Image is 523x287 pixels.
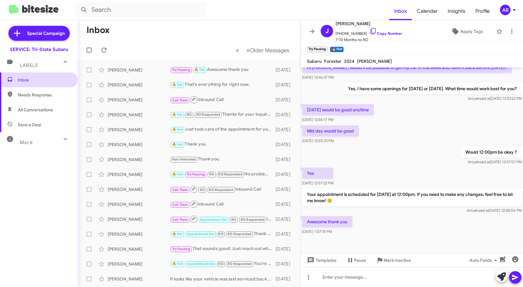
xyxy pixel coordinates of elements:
[10,46,68,53] div: SERVICE: Tri-State Subaru
[75,2,206,17] input: Search
[460,146,522,158] p: Would 12:00pm be okay ?
[302,62,512,73] p: Hi [PERSON_NAME] , would it be possible to get my car in this week and have it back before [DATE]?
[18,122,41,128] span: Save a Deal
[275,82,295,88] div: [DATE]
[342,255,371,266] button: Pause
[108,276,170,282] div: [PERSON_NAME]
[108,112,170,118] div: [PERSON_NAME]
[301,255,342,266] button: Templates
[87,25,110,35] h1: Inbox
[170,156,275,163] div: Thank you
[467,208,522,213] span: Aniyah [DATE] 12:58:06 PM
[412,2,443,20] span: Calendar
[479,160,490,164] span: said at
[336,37,402,43] span: 7-10 Months no RO
[170,260,275,267] div: You're welcome! If you have any other questions or need further assistance, feel free to ask. 🙂
[275,171,295,178] div: [DATE]
[479,96,490,101] span: said at
[307,47,327,52] small: Try Pausing
[172,247,190,251] span: Try Pausing
[469,255,499,266] span: Auto Fields
[232,44,293,57] nav: Page navigation example
[336,27,402,37] span: [PHONE_NUMBER]
[302,117,333,122] span: [DATE] 12:55:17 PM
[302,216,352,227] p: Awesome thank you
[275,261,295,267] div: [DATE]
[194,68,205,72] span: 🔥 Hot
[246,46,250,54] span: »
[218,232,223,236] span: RO
[460,26,483,37] span: Apply Tags
[275,97,295,103] div: [DATE]
[241,218,265,222] span: RO Responded
[18,107,53,113] span: All Conversations
[468,160,522,164] span: Aniyah [DATE] 12:57:01 PM
[302,229,332,234] span: [DATE] 1:07:18 PM
[357,58,392,64] span: [PERSON_NAME]
[275,127,295,133] div: [DATE]
[172,98,188,102] span: Call Them
[172,188,188,192] span: Call Them
[108,231,170,237] div: [PERSON_NAME]
[275,112,295,118] div: [DATE]
[170,200,275,208] div: Inbound Call
[470,2,495,20] a: Profile
[27,30,65,36] span: Special Campaign
[108,201,170,207] div: [PERSON_NAME]
[228,232,252,236] span: RO Responded
[302,125,359,137] p: Mid day would be good
[170,141,275,148] div: Thank you
[170,215,275,223] div: Inbound Call
[302,168,333,179] p: Yes
[172,218,188,222] span: Call Them
[108,67,170,73] div: [PERSON_NAME]
[302,138,334,143] span: [DATE] 12:55:33 PM
[172,232,183,236] span: 🔥 Hot
[343,83,522,94] p: Yes, I have some openings for [DATE] or [DATE]. What time would work best for you?
[108,261,170,267] div: [PERSON_NAME]
[443,2,470,20] span: Insights
[172,113,183,117] span: 🔥 Hot
[187,232,214,236] span: Appointment Set
[170,230,275,238] div: Thank you Consider my request for exclusive deal that was posted
[209,188,233,192] span: RO Responded
[209,172,214,176] span: RO
[275,246,295,252] div: [DATE]
[200,218,227,222] span: Appointment Set
[108,97,170,103] div: [PERSON_NAME]
[231,218,236,222] span: RO
[172,83,183,87] span: 🔥 Hot
[187,113,192,117] span: RO
[441,26,493,37] button: Apply Tags
[108,186,170,192] div: [PERSON_NAME]
[306,255,337,266] span: Templates
[108,246,170,252] div: [PERSON_NAME]
[275,67,295,73] div: [DATE]
[275,201,295,207] div: [DATE]
[325,26,329,36] span: J
[302,181,333,185] span: [DATE] 12:57:22 PM
[170,185,275,193] div: Inbound Call
[187,172,205,176] span: Try Pausing
[478,208,489,213] span: said at
[218,172,242,176] span: RO Responded
[232,44,243,57] button: Previous
[275,141,295,148] div: [DATE]
[302,189,522,206] p: Your appointment is scheduled for [DATE] at 12:00pm. If you need to make any changes, feel free t...
[500,5,511,15] div: AR
[172,172,183,176] span: 🔥 Hot
[108,141,170,148] div: [PERSON_NAME]
[344,58,355,64] span: 2024
[330,47,343,52] small: 🔥 Hot
[108,216,170,222] div: [PERSON_NAME]
[307,58,322,64] span: Subaru
[187,262,214,266] span: Appointment Set
[170,276,275,282] div: It looks like your vehicle was last serviced back in [DATE]. We usually recommend servicing your ...
[468,96,522,101] span: Aniyah [DATE] 12:53:22 PM
[200,188,205,192] span: RO
[172,142,183,146] span: 🔥 Hot
[389,2,412,20] span: Inbox
[371,255,416,266] button: Mark Inactive
[18,77,71,83] span: Inbox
